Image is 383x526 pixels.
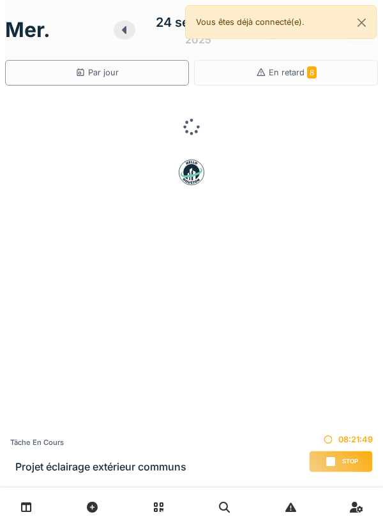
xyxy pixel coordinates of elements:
[10,437,186,448] div: Tâche en cours
[75,66,119,79] div: Par jour
[5,18,50,42] h1: mer.
[342,457,358,466] span: Stop
[347,6,376,40] button: Close
[307,66,317,79] span: 8
[179,160,204,185] img: badge-BVDL4wpA.svg
[185,5,377,39] div: Vous êtes déjà connecté(e).
[269,68,317,77] span: En retard
[156,13,241,32] div: 24 septembre
[185,32,211,47] div: 2025
[309,433,373,446] div: 08:21:49
[15,461,186,473] h3: Projet éclairage extérieur communs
